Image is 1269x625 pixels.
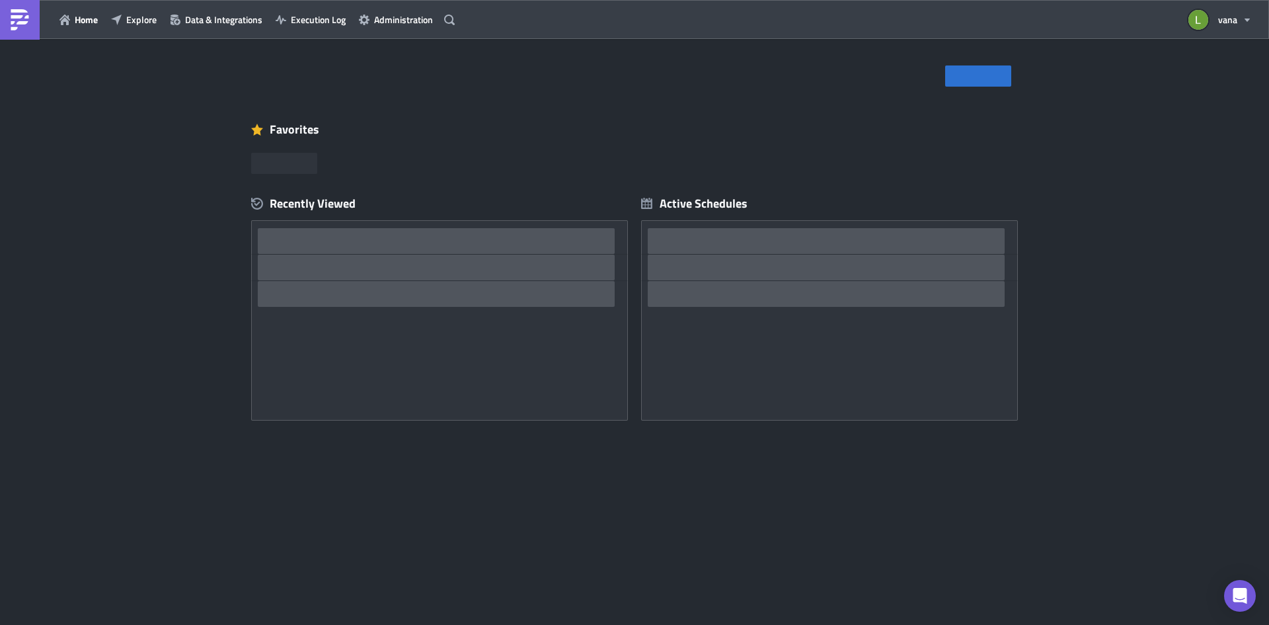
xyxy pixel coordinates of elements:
span: Home [75,13,98,26]
div: Open Intercom Messenger [1224,580,1256,612]
button: Data & Integrations [163,9,269,30]
img: PushMetrics [9,9,30,30]
img: Avatar [1187,9,1210,31]
button: Explore [104,9,163,30]
span: Administration [374,13,433,26]
span: Explore [126,13,157,26]
div: Active Schedules [641,196,748,211]
span: Data & Integrations [185,13,262,26]
span: Execution Log [291,13,346,26]
span: vana [1218,13,1237,26]
div: Favorites [251,120,1018,140]
button: Execution Log [269,9,352,30]
div: Recently Viewed [251,194,628,214]
button: Administration [352,9,440,30]
button: Home [53,9,104,30]
button: vana [1180,5,1259,34]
